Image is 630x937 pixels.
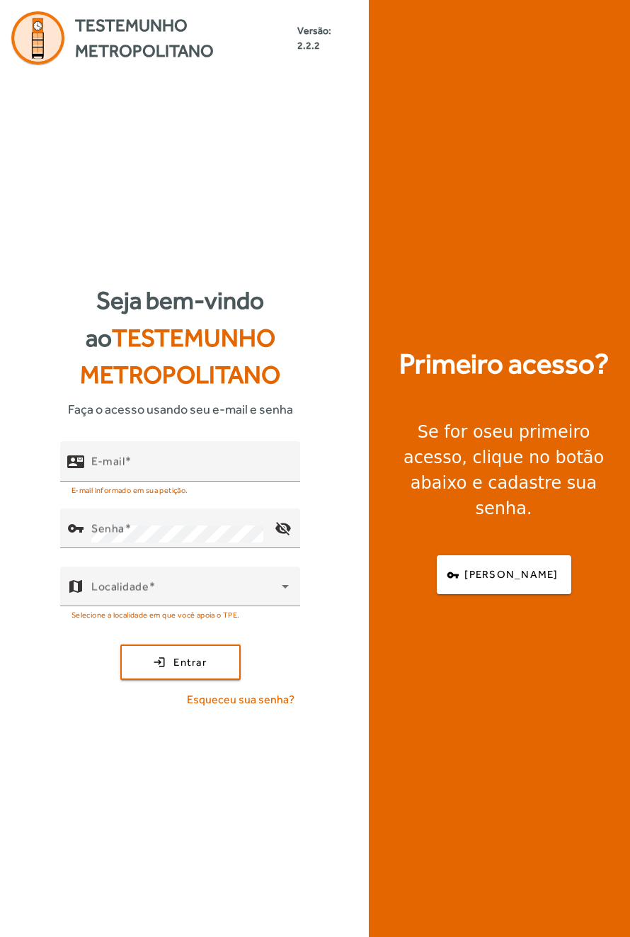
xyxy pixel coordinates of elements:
mat-icon: map [67,578,84,595]
span: [PERSON_NAME] [464,567,558,583]
button: [PERSON_NAME] [437,555,571,594]
mat-label: Senha [91,521,125,535]
mat-hint: Selecione a localidade em que você apoia o TPE. [71,606,240,622]
strong: Primeiro acesso? [399,343,609,385]
strong: seu primeiro acesso [403,422,590,467]
span: Faça o acesso usando seu e-mail e senha [68,399,293,419]
span: Esqueceu sua senha? [187,691,294,708]
img: Logo Agenda [11,11,64,64]
mat-icon: visibility_off [266,511,300,545]
small: Versão: 2.2.2 [297,23,349,53]
mat-icon: vpn_key [67,520,84,537]
mat-label: Localidade [91,579,149,593]
mat-label: E-mail [91,454,125,467]
div: Se for o , clique no botão abaixo e cadastre sua senha. [386,419,622,521]
mat-hint: E-mail informado em sua petição. [71,482,188,497]
mat-icon: contact_mail [67,453,84,470]
span: Testemunho Metropolitano [75,13,297,64]
button: Entrar [120,644,241,680]
span: Entrar [173,654,207,671]
span: Testemunho Metropolitano [80,324,280,390]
